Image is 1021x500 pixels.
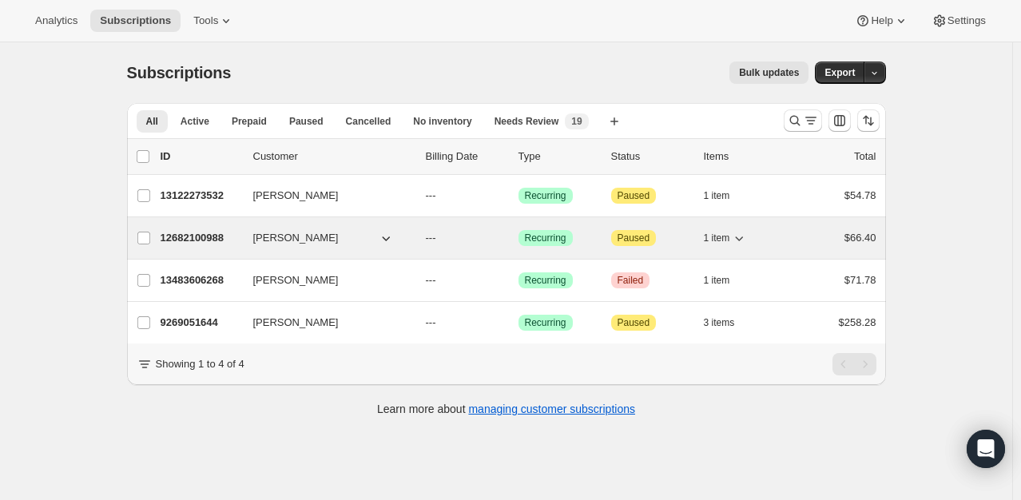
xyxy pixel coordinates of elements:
[127,64,232,81] span: Subscriptions
[857,109,880,132] button: Sort the results
[704,232,730,244] span: 1 item
[161,149,876,165] div: IDCustomerBilling DateTypeStatusItemsTotal
[815,62,864,84] button: Export
[161,185,876,207] div: 13122273532[PERSON_NAME]---SuccessRecurringAttentionPaused1 item$54.78
[232,115,267,128] span: Prepaid
[618,232,650,244] span: Paused
[844,189,876,201] span: $54.78
[161,230,240,246] p: 12682100988
[244,225,403,251] button: [PERSON_NAME]
[518,149,598,165] div: Type
[161,188,240,204] p: 13122273532
[967,430,1005,468] div: Open Intercom Messenger
[611,149,691,165] p: Status
[346,115,391,128] span: Cancelled
[571,115,582,128] span: 19
[161,312,876,334] div: 9269051644[PERSON_NAME]---SuccessRecurringAttentionPaused3 items$258.28
[525,189,566,202] span: Recurring
[426,274,436,286] span: ---
[253,188,339,204] span: [PERSON_NAME]
[844,274,876,286] span: $71.78
[618,189,650,202] span: Paused
[253,315,339,331] span: [PERSON_NAME]
[828,109,851,132] button: Customize table column order and visibility
[468,403,635,415] a: managing customer subscriptions
[704,149,784,165] div: Items
[839,316,876,328] span: $258.28
[244,183,403,208] button: [PERSON_NAME]
[854,149,876,165] p: Total
[289,115,324,128] span: Paused
[100,14,171,27] span: Subscriptions
[845,10,918,32] button: Help
[618,316,650,329] span: Paused
[35,14,77,27] span: Analytics
[161,149,240,165] p: ID
[495,115,559,128] span: Needs Review
[146,115,158,128] span: All
[525,274,566,287] span: Recurring
[426,232,436,244] span: ---
[832,353,876,375] nav: Pagination
[181,115,209,128] span: Active
[525,316,566,329] span: Recurring
[161,269,876,292] div: 13483606268[PERSON_NAME]---SuccessRecurringCriticalFailed1 item$71.78
[844,232,876,244] span: $66.40
[426,316,436,328] span: ---
[253,230,339,246] span: [PERSON_NAME]
[602,110,627,133] button: Create new view
[871,14,892,27] span: Help
[26,10,87,32] button: Analytics
[377,401,635,417] p: Learn more about
[161,227,876,249] div: 12682100988[PERSON_NAME]---SuccessRecurringAttentionPaused1 item$66.40
[704,269,748,292] button: 1 item
[704,185,748,207] button: 1 item
[413,115,471,128] span: No inventory
[704,312,753,334] button: 3 items
[244,310,403,335] button: [PERSON_NAME]
[704,274,730,287] span: 1 item
[156,356,244,372] p: Showing 1 to 4 of 4
[948,14,986,27] span: Settings
[618,274,644,287] span: Failed
[184,10,244,32] button: Tools
[739,66,799,79] span: Bulk updates
[426,189,436,201] span: ---
[244,268,403,293] button: [PERSON_NAME]
[161,315,240,331] p: 9269051644
[253,149,413,165] p: Customer
[784,109,822,132] button: Search and filter results
[253,272,339,288] span: [PERSON_NAME]
[729,62,808,84] button: Bulk updates
[704,316,735,329] span: 3 items
[426,149,506,165] p: Billing Date
[704,227,748,249] button: 1 item
[704,189,730,202] span: 1 item
[90,10,181,32] button: Subscriptions
[161,272,240,288] p: 13483606268
[193,14,218,27] span: Tools
[824,66,855,79] span: Export
[525,232,566,244] span: Recurring
[922,10,995,32] button: Settings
